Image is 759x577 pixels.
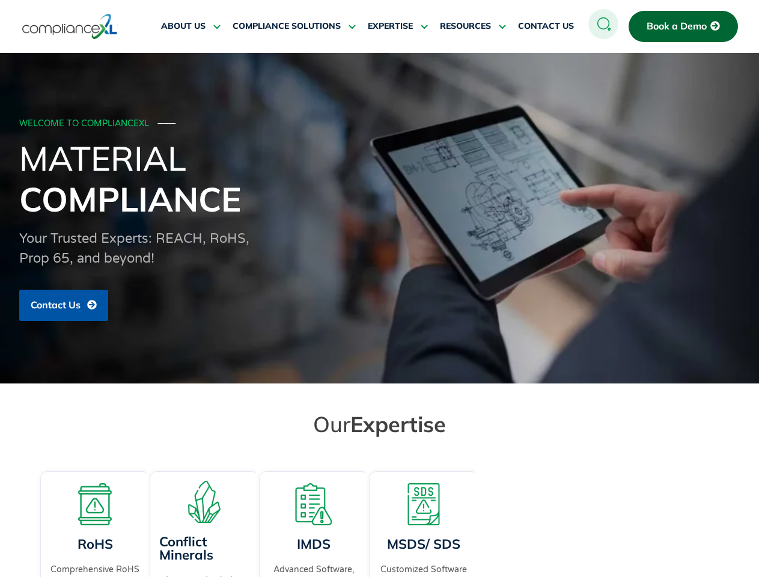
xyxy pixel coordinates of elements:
[19,178,241,220] span: Compliance
[233,21,341,32] span: COMPLIANCE SOLUTIONS
[233,12,356,41] a: COMPLIANCE SOLUTIONS
[368,12,428,41] a: EXPERTISE
[387,536,460,552] a: MSDS/ SDS
[31,300,81,311] span: Contact Us
[518,12,574,41] a: CONTACT US
[158,118,176,129] span: ───
[19,290,108,321] a: Contact Us
[19,138,740,219] h1: Material
[629,11,738,42] a: Book a Demo
[19,231,249,266] span: Your Trusted Experts: REACH, RoHS, Prop 65, and beyond!
[77,536,112,552] a: RoHS
[350,411,446,438] span: Expertise
[440,12,506,41] a: RESOURCES
[43,411,716,438] h2: Our
[159,533,213,563] a: Conflict Minerals
[161,12,221,41] a: ABOUT US
[183,481,225,523] img: A representation of minerals
[74,483,116,525] img: A board with a warning sign
[19,119,737,129] div: WELCOME TO COMPLIANCEXL
[647,21,707,32] span: Book a Demo
[293,483,335,525] img: A list board with a warning
[22,13,118,40] img: logo-one.svg
[403,483,445,525] img: A warning board with SDS displaying
[518,21,574,32] span: CONTACT US
[440,21,491,32] span: RESOURCES
[161,21,206,32] span: ABOUT US
[297,536,331,552] a: IMDS
[368,21,413,32] span: EXPERTISE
